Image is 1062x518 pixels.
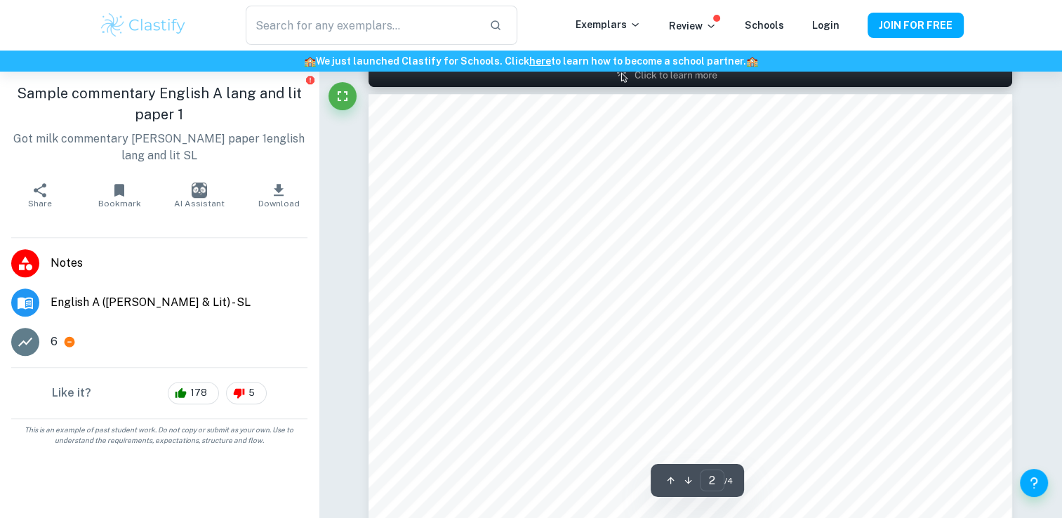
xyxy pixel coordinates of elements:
[51,294,307,311] span: English A ([PERSON_NAME] & Lit) - SL
[226,382,267,404] div: 5
[99,11,188,39] img: Clastify logo
[174,199,225,208] span: AI Assistant
[812,20,839,31] a: Login
[258,199,300,208] span: Download
[159,175,239,215] button: AI Assistant
[51,255,307,272] span: Notes
[6,425,313,446] span: This is an example of past student work. Do not copy or submit as your own. Use to understand the...
[576,17,641,32] p: Exemplars
[98,199,141,208] span: Bookmark
[11,131,307,164] p: Got milk commentary [PERSON_NAME] paper 1english lang and lit SL
[52,385,91,401] h6: Like it?
[529,55,551,67] a: here
[305,74,316,85] button: Report issue
[1020,469,1048,497] button: Help and Feedback
[246,6,477,45] input: Search for any exemplars...
[28,199,52,208] span: Share
[868,13,964,38] button: JOIN FOR FREE
[192,182,207,198] img: AI Assistant
[746,55,758,67] span: 🏫
[241,386,263,400] span: 5
[51,333,58,350] p: 6
[79,175,159,215] button: Bookmark
[669,18,717,34] p: Review
[239,175,318,215] button: Download
[724,474,733,487] span: / 4
[328,82,357,110] button: Fullscreen
[3,53,1059,69] h6: We just launched Clastify for Schools. Click to learn how to become a school partner.
[304,55,316,67] span: 🏫
[168,382,219,404] div: 178
[11,83,307,125] h1: Sample commentary English A lang and lit paper 1
[182,386,215,400] span: 178
[745,20,784,31] a: Schools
